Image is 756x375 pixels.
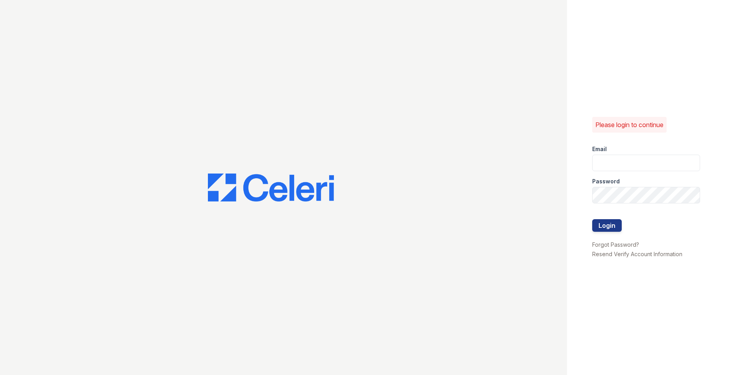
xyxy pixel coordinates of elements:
label: Password [592,177,620,185]
label: Email [592,145,607,153]
a: Forgot Password? [592,241,639,248]
img: CE_Logo_Blue-a8612792a0a2168367f1c8372b55b34899dd931a85d93a1a3d3e32e68fde9ad4.png [208,174,334,202]
a: Resend Verify Account Information [592,251,682,257]
p: Please login to continue [595,120,663,129]
button: Login [592,219,622,232]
